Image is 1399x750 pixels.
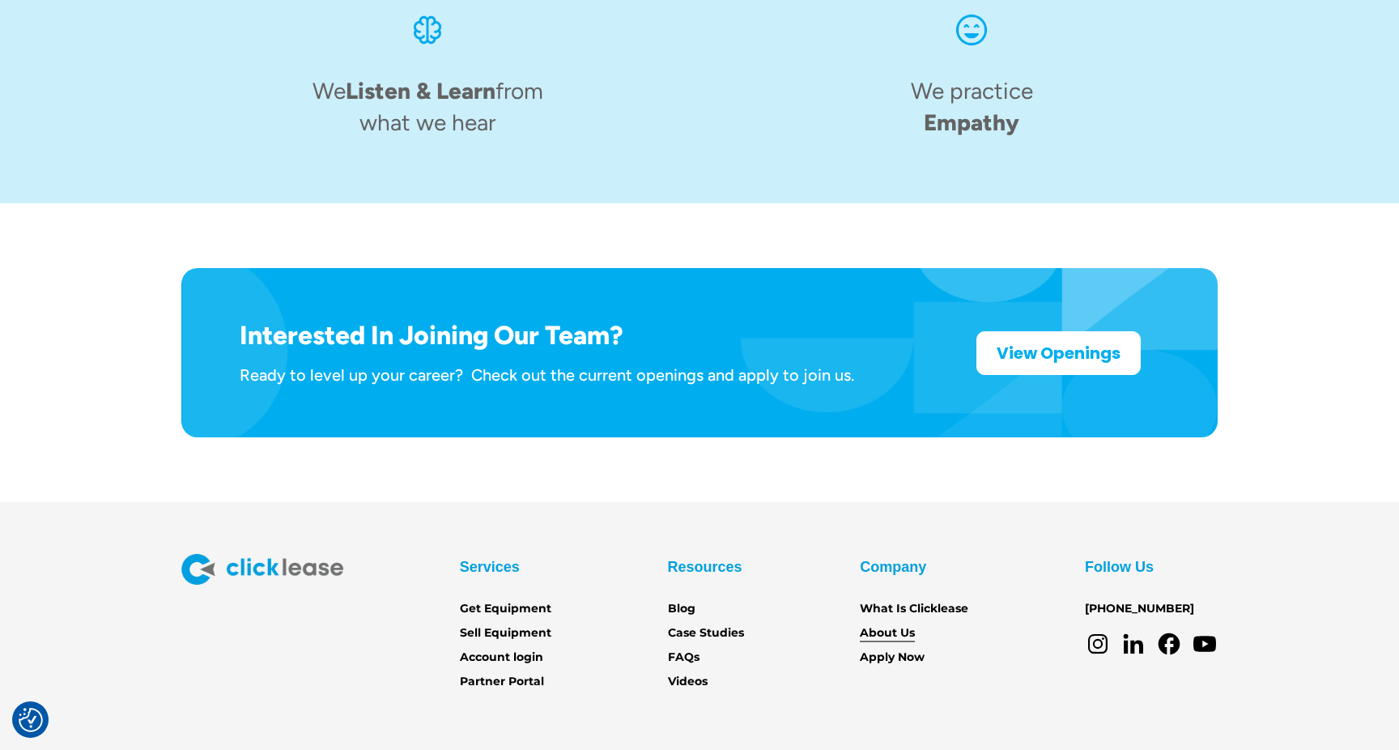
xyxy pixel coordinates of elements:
[952,11,991,49] img: Smiling face icon
[668,649,699,667] a: FAQs
[911,75,1033,138] h4: We practice
[860,554,926,580] div: Company
[668,624,744,642] a: Case Studies
[1085,600,1194,618] a: [PHONE_NUMBER]
[668,600,695,618] a: Blog
[976,331,1141,375] a: View Openings
[19,708,43,732] img: Revisit consent button
[460,673,544,691] a: Partner Portal
[460,554,520,580] div: Services
[408,11,447,49] img: An icon of a brain
[240,320,854,351] h1: Interested In Joining Our Team?
[460,600,551,618] a: Get Equipment
[460,624,551,642] a: Sell Equipment
[460,649,543,667] a: Account login
[668,673,708,691] a: Videos
[997,342,1120,364] strong: View Openings
[860,624,915,642] a: About Us
[19,708,43,732] button: Consent Preferences
[668,554,742,580] div: Resources
[307,75,548,138] h4: We from what we hear
[1085,554,1154,580] div: Follow Us
[860,600,968,618] a: What Is Clicklease
[860,649,925,667] a: Apply Now
[346,77,495,104] span: Listen & Learn
[240,364,854,386] div: Ready to level up your career? Check out the current openings and apply to join us.
[924,109,1019,136] span: Empathy
[181,554,343,585] img: Clicklease logo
